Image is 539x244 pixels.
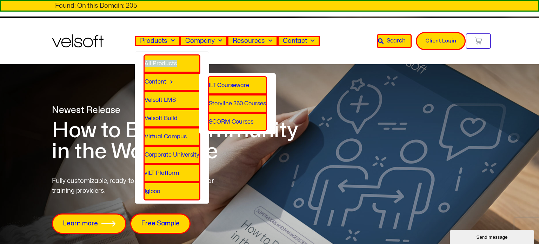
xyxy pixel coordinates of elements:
[52,176,227,196] p: Fully customizable, ready-to-deliver training content for training providers.
[52,104,308,117] p: Newest Release
[199,73,276,134] ul: ContentMenu Toggle
[144,127,200,146] a: Virtual Campus
[144,54,200,73] a: All Products
[425,37,456,46] span: Client Login
[52,120,308,162] h1: How to Build Community in the Workplace
[52,213,126,234] a: Learn more
[227,36,278,46] a: ResourcesMenu Toggle
[450,229,535,244] iframe: chat widget
[208,76,267,94] a: ILT Courseware
[52,34,104,47] img: Velsoft Training Materials
[144,73,200,91] a: ContentMenu Toggle
[130,213,191,234] a: Free Sample
[208,94,267,113] a: Storyline 360 Courses
[180,36,227,46] a: CompanyMenu Toggle
[416,32,466,50] a: Client Login
[144,109,200,127] a: Velsoft Build
[387,37,406,46] span: Search
[144,146,200,164] a: Corporate University
[278,36,320,46] a: ContactMenu Toggle
[135,36,320,46] nav: Menu
[208,113,267,131] a: SCORM Courses
[144,164,200,182] a: vILT Platform
[144,91,200,109] a: Velsoft LMS
[135,36,180,46] a: ProductsMenu Toggle
[144,182,200,200] a: Iglooo
[63,220,98,227] span: Learn more
[141,220,180,227] span: Free Sample
[377,34,412,48] a: Search
[135,51,209,204] ul: ProductsMenu Toggle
